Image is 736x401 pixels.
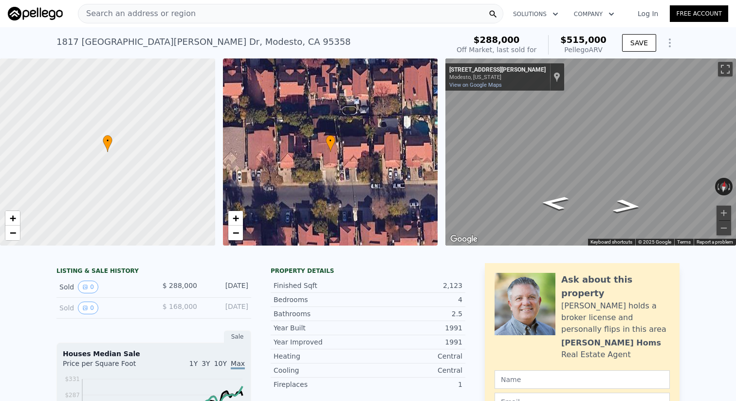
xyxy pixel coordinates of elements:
div: Cooling [274,365,368,375]
span: $ 288,000 [163,282,197,289]
div: Bedrooms [274,295,368,305]
div: Bathrooms [274,309,368,319]
span: − [232,227,239,239]
div: [STREET_ADDRESS][PERSON_NAME] [449,66,546,74]
img: Pellego [8,7,63,20]
div: Price per Square Foot [63,359,154,374]
button: View historical data [78,281,98,293]
button: Show Options [660,33,680,53]
a: Zoom in [5,211,20,226]
div: Map [445,58,736,246]
div: Central [368,351,462,361]
span: • [103,136,112,145]
div: [PERSON_NAME] Homs [561,337,661,349]
span: Max [231,360,245,369]
div: • [326,135,335,152]
a: Open this area in Google Maps (opens a new window) [448,233,480,246]
span: + [232,212,239,224]
a: View on Google Maps [449,82,502,88]
button: Company [566,5,622,23]
span: © 2025 Google [638,239,671,245]
path: Go West, Mt Hamilton Dr [529,193,580,213]
a: Free Account [670,5,728,22]
div: 4 [368,295,462,305]
span: Search an address or region [78,8,196,19]
button: Rotate counterclockwise [715,178,720,195]
div: 1 [368,380,462,389]
a: Report a problem [697,239,733,245]
a: Zoom out [228,226,243,240]
div: Year Built [274,323,368,333]
div: 1991 [368,323,462,333]
button: Zoom in [717,206,731,220]
button: Solutions [505,5,566,23]
div: Heating [274,351,368,361]
div: [PERSON_NAME] holds a broker license and personally flips in this area [561,300,670,335]
span: • [326,136,335,145]
div: • [103,135,112,152]
span: 3Y [202,360,210,367]
a: Zoom in [228,211,243,226]
div: 1991 [368,337,462,347]
div: 2,123 [368,281,462,290]
div: Fireplaces [274,380,368,389]
button: Rotate clockwise [728,178,733,195]
div: Pellego ARV [560,45,607,55]
div: Property details [271,267,465,275]
span: $515,000 [560,35,607,45]
div: 2.5 [368,309,462,319]
div: Sale [224,330,251,343]
a: Terms (opens in new tab) [677,239,691,245]
span: $ 168,000 [163,303,197,310]
button: Zoom out [717,221,731,235]
div: Central [368,365,462,375]
button: SAVE [622,34,656,52]
div: 1817 [GEOGRAPHIC_DATA][PERSON_NAME] Dr , Modesto , CA 95358 [56,35,351,49]
input: Name [495,370,670,389]
div: Street View [445,58,736,246]
button: Reset the view [719,177,729,196]
div: Sold [59,302,146,314]
div: [DATE] [205,302,248,314]
span: + [10,212,16,224]
div: [DATE] [205,281,248,293]
div: Modesto, [US_STATE] [449,74,546,80]
a: Zoom out [5,226,20,240]
span: $288,000 [474,35,520,45]
div: Finished Sqft [274,281,368,290]
button: Toggle fullscreen view [718,62,733,76]
div: Houses Median Sale [63,349,245,359]
div: Year Improved [274,337,368,347]
img: Google [448,233,480,246]
div: Ask about this property [561,273,670,300]
a: Log In [626,9,670,19]
a: Show location on map [553,72,560,82]
div: Real Estate Agent [561,349,631,361]
span: 10Y [214,360,227,367]
span: 1Y [189,360,198,367]
button: View historical data [78,302,98,314]
path: Go East, Mt Hamilton Dr [601,196,653,216]
tspan: $331 [65,376,80,382]
div: LISTING & SALE HISTORY [56,267,251,277]
div: Off Market, last sold for [457,45,536,55]
tspan: $287 [65,392,80,399]
span: − [10,227,16,239]
button: Keyboard shortcuts [590,239,632,246]
div: Sold [59,281,146,293]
